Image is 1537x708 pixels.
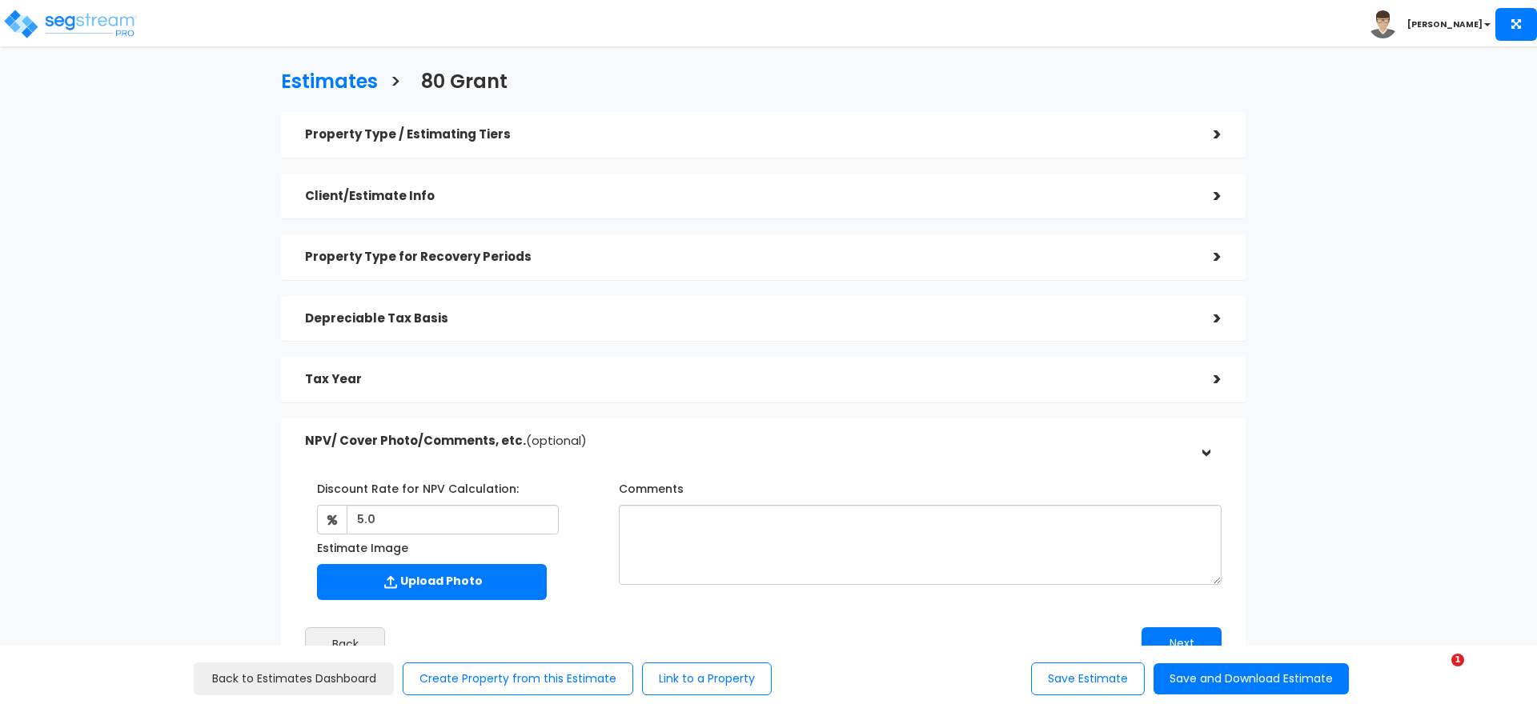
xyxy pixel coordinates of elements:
label: Estimate Image [317,534,408,556]
h5: Tax Year [305,373,1190,386]
button: Create Property from this Estimate [403,662,633,695]
button: Link to a Property [642,662,772,695]
iframe: Intercom live chat [1419,654,1457,692]
a: 80 Grant [409,55,508,104]
span: 1 [1451,654,1464,666]
a: Back to Estimates Dashboard [194,662,394,695]
div: > [1190,122,1222,147]
h5: Property Type for Recovery Periods [305,250,1190,264]
label: Comments [619,475,684,497]
span: (optional) [526,432,587,449]
div: > [1190,306,1222,331]
label: Discount Rate for NPV Calculation: [317,475,519,497]
button: Save Estimate [1031,662,1145,695]
div: > [1190,245,1222,270]
button: Back [305,627,385,661]
h3: Estimates [281,71,378,96]
button: Next [1142,627,1222,659]
h5: Client/Estimate Info [305,190,1190,203]
img: Upload Icon [381,572,400,592]
h5: Depreciable Tax Basis [305,312,1190,326]
h3: 80 Grant [421,71,508,96]
button: Save and Download Estimate [1154,663,1349,694]
div: > [1190,184,1222,209]
label: Upload Photo [317,564,547,600]
div: > [1193,425,1218,457]
img: logo_pro_r.png [2,8,138,40]
h3: > [390,71,401,96]
a: Estimates [269,55,378,104]
b: [PERSON_NAME] [1407,18,1483,30]
img: avatar.png [1369,10,1397,38]
h5: NPV/ Cover Photo/Comments, etc. [305,434,1190,448]
h5: Property Type / Estimating Tiers [305,128,1190,142]
div: > [1190,367,1222,392]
